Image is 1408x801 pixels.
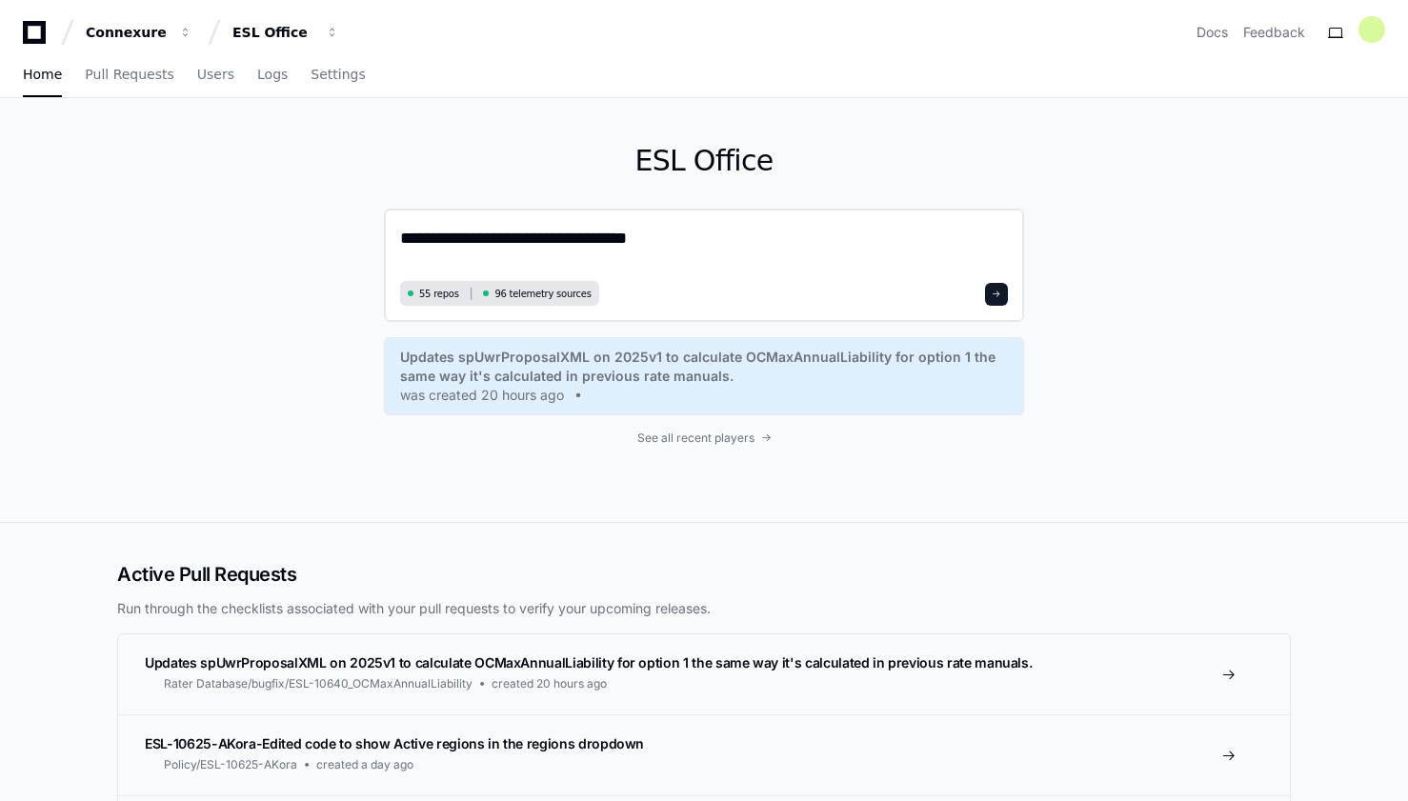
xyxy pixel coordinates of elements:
[384,144,1024,178] h1: ESL Office
[492,676,607,691] span: created 20 hours ago
[164,676,473,691] span: Rater Database/bugfix/ESL-10640_OCMaxAnnualLiability
[197,69,234,80] span: Users
[118,634,1290,714] a: Updates spUwrProposalXML on 2025v1 to calculate OCMaxAnnualLiability for option 1 the same way it...
[145,735,644,751] span: ESL-10625-AKora-Edited code to show Active regions in the regions dropdown
[225,15,347,50] button: ESL Office
[316,757,413,772] span: created a day ago
[419,287,459,301] span: 55 repos
[232,23,314,42] div: ESL Office
[145,654,1032,671] span: Updates spUwrProposalXML on 2025v1 to calculate OCMaxAnnualLiability for option 1 the same way it...
[494,287,591,301] span: 96 telemetry sources
[197,53,234,97] a: Users
[117,599,1291,618] p: Run through the checklists associated with your pull requests to verify your upcoming releases.
[257,69,288,80] span: Logs
[86,23,168,42] div: Connexure
[400,348,1008,386] span: Updates spUwrProposalXML on 2025v1 to calculate OCMaxAnnualLiability for option 1 the same way it...
[637,431,754,446] span: See all recent players
[85,69,173,80] span: Pull Requests
[1197,23,1228,42] a: Docs
[311,69,365,80] span: Settings
[384,431,1024,446] a: See all recent players
[118,714,1290,795] a: ESL-10625-AKora-Edited code to show Active regions in the regions dropdownPolicy/ESL-10625-AKorac...
[78,15,200,50] button: Connexure
[85,53,173,97] a: Pull Requests
[1243,23,1305,42] button: Feedback
[311,53,365,97] a: Settings
[400,348,1008,405] a: Updates spUwrProposalXML on 2025v1 to calculate OCMaxAnnualLiability for option 1 the same way it...
[257,53,288,97] a: Logs
[400,386,564,405] span: was created 20 hours ago
[23,53,62,97] a: Home
[164,757,297,772] span: Policy/ESL-10625-AKora
[23,69,62,80] span: Home
[117,561,1291,588] h2: Active Pull Requests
